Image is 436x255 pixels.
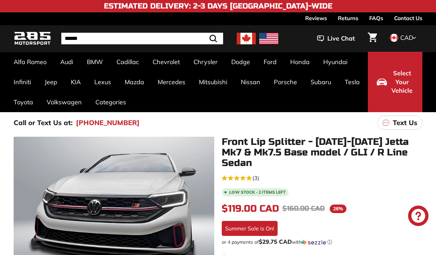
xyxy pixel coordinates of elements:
a: Text Us [377,116,422,130]
span: Low stock - 2 items left [229,190,286,194]
a: Ford [257,52,283,72]
h1: Front Lip Splitter - [DATE]-[DATE] Jetta Mk7 & Mk7.5 Base model / GLI / R Line Sedan [222,137,422,168]
a: Categories [89,92,133,112]
a: Cadillac [110,52,146,72]
a: Jeep [38,72,64,92]
a: Chevrolet [146,52,187,72]
span: (3) [252,174,259,182]
a: Hyundai [316,52,354,72]
a: Audi [53,52,80,72]
a: BMW [80,52,110,72]
img: Logo_285_Motorsport_areodynamics_components [14,31,51,47]
a: Infiniti [7,72,38,92]
a: Returns [338,12,358,24]
div: or 4 payments of$29.75 CADwithSezzle Click to learn more about Sezzle [222,239,422,245]
div: or 4 payments of with [222,239,422,245]
inbox-online-store-chat: Shopify online store chat [406,206,431,228]
p: Call or Text Us at: [14,118,73,128]
button: Select Your Vehicle [368,52,422,112]
a: Reviews [305,12,327,24]
a: KIA [64,72,88,92]
a: Volkswagen [40,92,89,112]
button: Live Chat [308,30,364,47]
span: $29.75 CAD [259,238,292,245]
span: Live Chat [327,34,355,43]
a: Honda [283,52,316,72]
a: Porsche [267,72,304,92]
img: Sezzle [301,239,326,245]
a: Nissan [234,72,267,92]
span: CAD [400,34,413,42]
span: Select Your Vehicle [390,69,414,95]
a: FAQs [369,12,383,24]
input: Search [61,33,223,44]
a: Contact Us [394,12,422,24]
a: 5.0 rating (3 votes) [222,173,422,182]
a: Lexus [88,72,118,92]
a: Mazda [118,72,151,92]
span: 26% [330,205,346,213]
a: Mitsubishi [192,72,234,92]
a: Subaru [304,72,338,92]
a: Toyota [7,92,40,112]
a: [PHONE_NUMBER] [76,118,140,128]
a: Tesla [338,72,367,92]
div: Summer Sale is On! [222,221,278,236]
span: $119.00 CAD [222,203,279,214]
a: Dodge [224,52,257,72]
h4: Estimated Delivery: 2-3 Days [GEOGRAPHIC_DATA]-Wide [104,2,332,10]
a: Mercedes [151,72,192,92]
a: Cart [364,27,381,50]
p: Text Us [393,118,417,128]
span: $160.00 CAD [282,204,325,213]
a: Alfa Romeo [7,52,53,72]
a: Chrysler [187,52,224,72]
